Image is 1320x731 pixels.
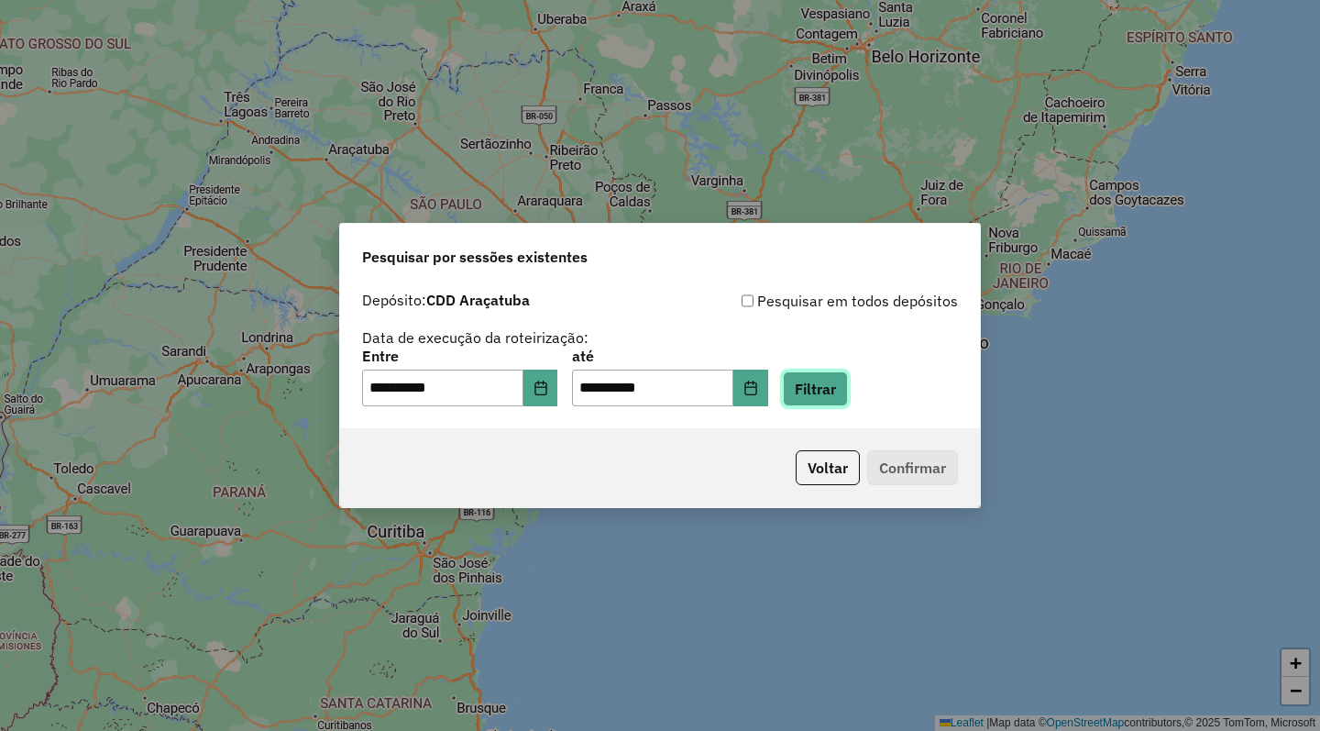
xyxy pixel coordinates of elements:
label: Depósito: [362,289,530,311]
span: Pesquisar por sessões existentes [362,246,588,268]
button: Choose Date [523,370,558,406]
div: Pesquisar em todos depósitos [660,290,958,312]
button: Choose Date [733,370,768,406]
button: Filtrar [783,371,848,406]
label: Entre [362,345,557,367]
button: Voltar [796,450,860,485]
label: até [572,345,767,367]
strong: CDD Araçatuba [426,291,530,309]
label: Data de execução da roteirização: [362,327,588,349]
